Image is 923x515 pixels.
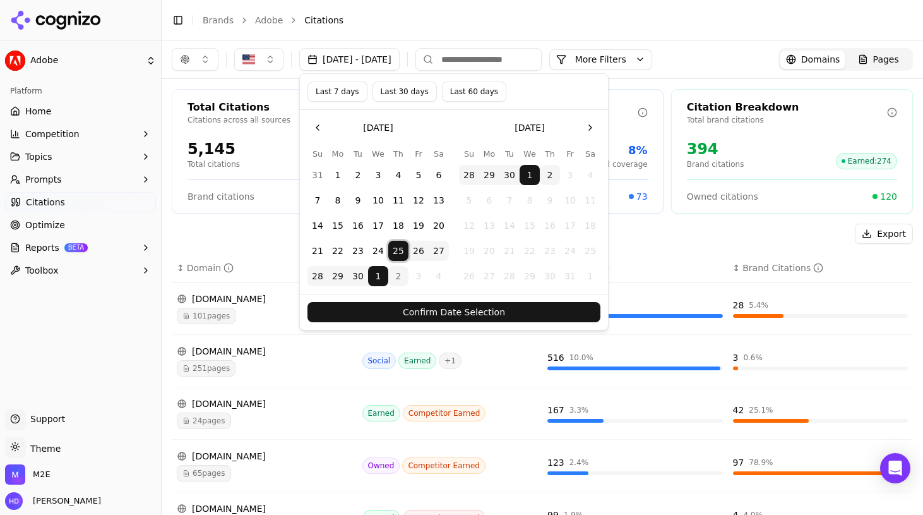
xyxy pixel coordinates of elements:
[880,453,910,483] div: Open Intercom Messenger
[26,196,65,209] span: Citations
[25,105,51,118] span: Home
[743,353,763,363] div: 0.6 %
[636,190,648,203] span: 73
[307,148,328,160] th: Sunday
[569,457,589,468] div: 2.4 %
[28,495,101,507] span: [PERSON_NAME]
[499,148,520,160] th: Tuesday
[33,469,51,480] span: M2E
[5,215,156,235] a: Optimize
[25,150,52,163] span: Topics
[408,241,429,261] button: Friday, September 26th, 2025, selected
[429,241,449,261] button: Saturday, September 27th, 2025, selected
[733,404,744,416] div: 42
[177,293,352,305] div: [DOMAIN_NAME]
[687,115,887,125] p: Total brand citations
[5,169,156,190] button: Prompts
[5,464,25,485] img: M2E
[880,190,897,203] span: 120
[520,165,540,185] button: Wednesday, October 1st, 2025, selected
[749,457,773,468] div: 78.9 %
[569,353,593,363] div: 10.0 %
[203,14,888,27] nav: breadcrumb
[733,299,744,312] div: 28
[307,190,328,210] button: Sunday, September 7th, 2025
[64,243,88,252] span: BETA
[348,266,368,286] button: Tuesday, September 30th, 2025, selected
[242,53,255,66] img: United States
[403,405,486,421] span: Competitor Earned
[442,82,506,102] button: Last 60 days
[177,345,352,358] div: [DOMAIN_NAME]
[25,413,65,425] span: Support
[328,266,348,286] button: Monday, September 29th, 2025, selected
[5,192,156,212] a: Citations
[188,190,254,203] span: Brand citations
[687,190,758,203] span: Owned citations
[408,165,429,185] button: Friday, September 5th, 2025
[372,82,437,102] button: Last 30 days
[5,260,156,281] button: Toolbox
[429,215,449,236] button: Saturday, September 20th, 2025
[307,165,328,185] button: Sunday, August 31st, 2025
[328,165,348,185] button: Monday, September 1st, 2025
[177,450,352,463] div: [DOMAIN_NAME]
[328,190,348,210] button: Monday, September 8th, 2025
[25,241,59,254] span: Reports
[569,405,589,415] div: 3.3 %
[580,118,600,138] button: Go to the Next Month
[547,262,723,274] div: ↕Citations
[388,266,408,286] button: Today, Thursday, October 2nd, 2025
[459,148,600,286] table: October 2025
[540,148,560,160] th: Thursday
[587,142,647,159] div: 8%
[542,254,728,282] th: totalCitationCount
[499,165,520,185] button: Tuesday, September 30th, 2025, selected
[687,139,744,159] div: 394
[368,165,388,185] button: Wednesday, September 3rd, 2025
[348,241,368,261] button: Tuesday, September 23rd, 2025
[362,353,396,369] span: Social
[408,215,429,236] button: Friday, September 19th, 2025
[836,153,897,169] span: Earned : 274
[5,51,25,71] img: Adobe
[362,405,400,421] span: Earned
[429,165,449,185] button: Saturday, September 6th, 2025
[368,266,388,286] button: Wednesday, October 1st, 2025, selected
[459,165,479,185] button: Sunday, September 28th, 2025, selected
[429,190,449,210] button: Saturday, September 13th, 2025
[307,82,367,102] button: Last 7 days
[388,148,408,160] th: Thursday
[304,14,343,27] span: Citations
[348,148,368,160] th: Tuesday
[388,215,408,236] button: Thursday, September 18th, 2025
[177,308,235,324] span: 101 pages
[459,148,479,160] th: Sunday
[429,148,449,160] th: Saturday
[5,492,101,510] button: Open user button
[368,190,388,210] button: Wednesday, September 10th, 2025
[479,165,499,185] button: Monday, September 29th, 2025, selected
[388,241,408,261] button: Thursday, September 25th, 2025, selected
[348,215,368,236] button: Tuesday, September 16th, 2025
[549,49,652,70] button: More Filters
[5,464,51,485] button: Open organization switcher
[172,254,357,282] th: domain
[547,456,564,469] div: 123
[328,215,348,236] button: Monday, September 15th, 2025
[203,15,234,25] a: Brands
[177,502,352,515] div: [DOMAIN_NAME]
[5,492,23,510] img: Hakan Degirmenci
[5,238,156,258] button: ReportsBETA
[368,148,388,160] th: Wednesday
[587,159,647,169] p: Brand coverage
[479,148,499,160] th: Monday
[348,165,368,185] button: Tuesday, September 2nd, 2025
[540,165,560,185] button: Today, Thursday, October 2nd, 2025
[520,148,540,160] th: Wednesday
[749,405,773,415] div: 25.1 %
[733,262,908,274] div: ↕Brand Citations
[188,159,240,169] p: Total citations
[188,100,388,115] div: Total Citations
[687,159,744,169] p: Brand citations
